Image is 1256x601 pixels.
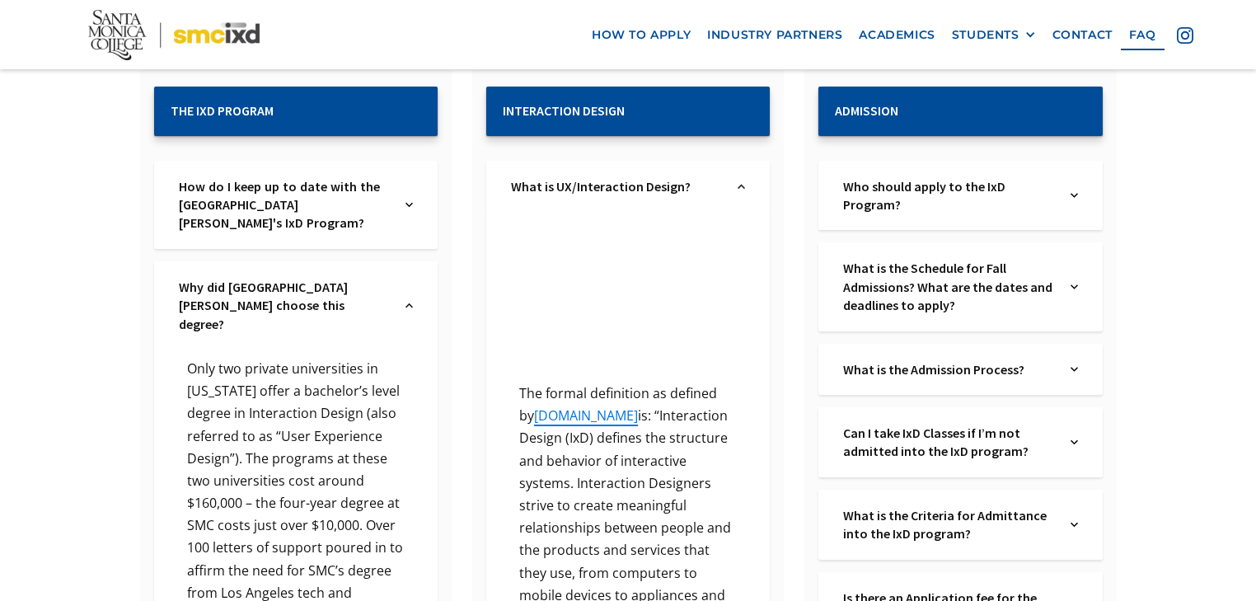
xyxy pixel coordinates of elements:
a: Why did [GEOGRAPHIC_DATA][PERSON_NAME] choose this degree? [179,278,390,333]
div: STUDENTS [952,28,1019,42]
a: contact [1044,20,1121,50]
a: [DOMAIN_NAME] [534,406,638,426]
p: ‍ [511,360,745,383]
a: how to apply [583,20,699,50]
a: Can I take IxD Classes if I’m not admitted into the IxD program? [843,424,1054,461]
a: What is UX/Interaction Design? [511,177,722,195]
a: Who should apply to the IxD Program? [843,177,1054,214]
img: icon - instagram [1177,27,1193,44]
a: industry partners [699,20,851,50]
div: STUDENTS [952,28,1036,42]
a: What is the Criteria for Admittance into the IxD program? [843,506,1054,543]
img: Santa Monica College - SMC IxD logo [88,10,260,60]
a: How do I keep up to date with the [GEOGRAPHIC_DATA][PERSON_NAME]'s IxD Program? [179,177,390,232]
h2: The IxD Program [171,103,421,119]
a: Academics [851,20,943,50]
a: What is the Admission Process? [843,360,1054,378]
h2: Admission [835,103,1085,119]
h2: Interaction Design [503,103,753,119]
a: faq [1121,20,1165,50]
a: What is the Schedule for Fall Admissions? What are the dates and deadlines to apply? [843,259,1054,314]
